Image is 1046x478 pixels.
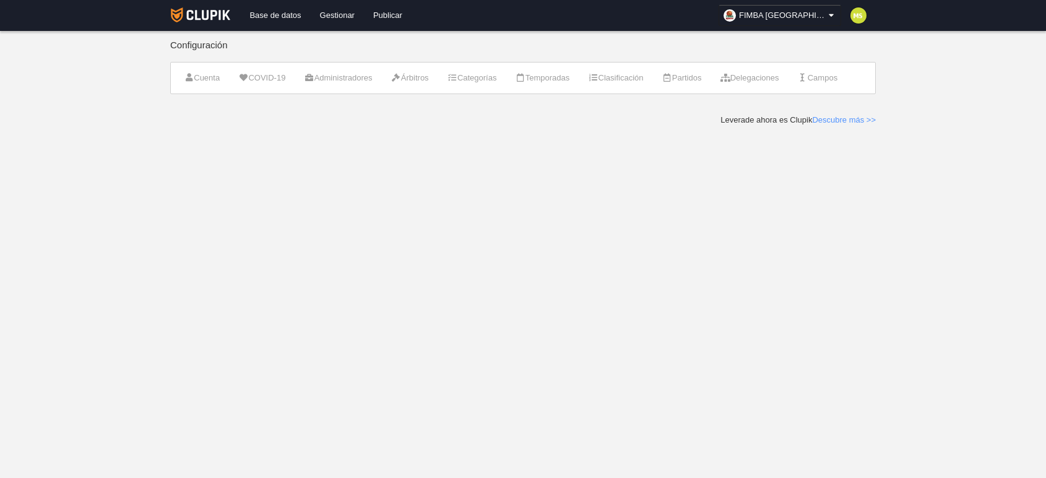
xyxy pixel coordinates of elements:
[739,9,826,22] span: FIMBA [GEOGRAPHIC_DATA]
[724,9,736,22] img: OaEej4y1NQ6z.30x30.jpg
[384,69,436,87] a: Árbitros
[171,7,231,22] img: Clupik
[441,69,504,87] a: Categorías
[850,7,867,24] img: c2l6ZT0zMHgzMCZmcz05JnRleHQ9TVMmYmc9Y2RkYzM5.png
[655,69,709,87] a: Partidos
[719,5,841,26] a: FIMBA [GEOGRAPHIC_DATA]
[790,69,844,87] a: Campos
[812,115,876,124] a: Descubre más >>
[581,69,650,87] a: Clasificación
[170,40,876,62] div: Configuración
[720,115,876,126] div: Leverade ahora es Clupik
[297,69,379,87] a: Administradores
[231,69,292,87] a: COVID-19
[508,69,576,87] a: Temporadas
[177,69,227,87] a: Cuenta
[713,69,785,87] a: Delegaciones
